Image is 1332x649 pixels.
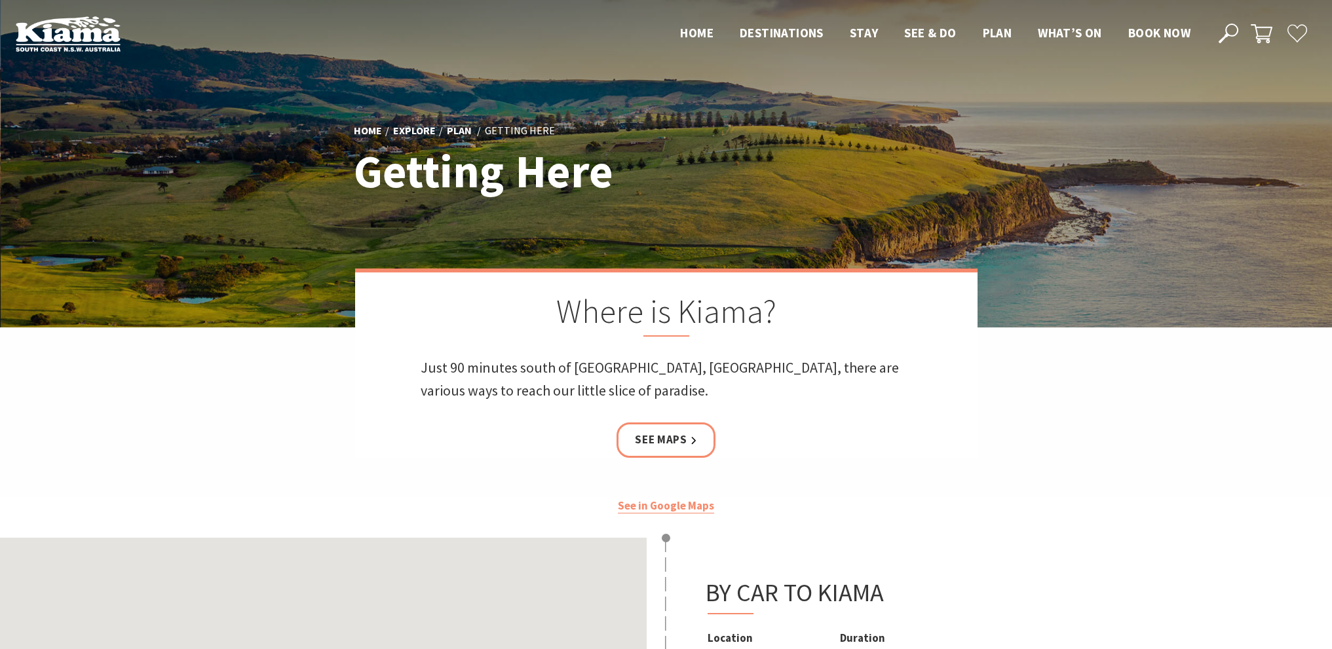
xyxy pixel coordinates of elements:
a: Home [354,124,382,138]
nav: Main Menu [667,23,1204,45]
span: Plan [983,25,1012,41]
span: Home [680,25,714,41]
h3: By Car to Kiama [706,578,965,614]
th: Location [707,629,838,648]
p: Just 90 minutes south of [GEOGRAPHIC_DATA], [GEOGRAPHIC_DATA], there are various ways to reach ou... [421,356,912,402]
span: Book now [1128,25,1190,41]
h1: Getting Here [354,146,724,196]
img: Kiama Logo [16,16,121,52]
span: What’s On [1038,25,1102,41]
span: See & Do [904,25,956,41]
a: See Maps [617,422,715,457]
th: Duration [839,629,907,648]
span: Destinations [740,25,824,41]
li: Getting Here [485,122,555,139]
a: Explore [393,124,436,138]
span: Stay [850,25,879,41]
a: Plan [447,124,472,138]
h2: Where is Kiama? [421,292,912,337]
